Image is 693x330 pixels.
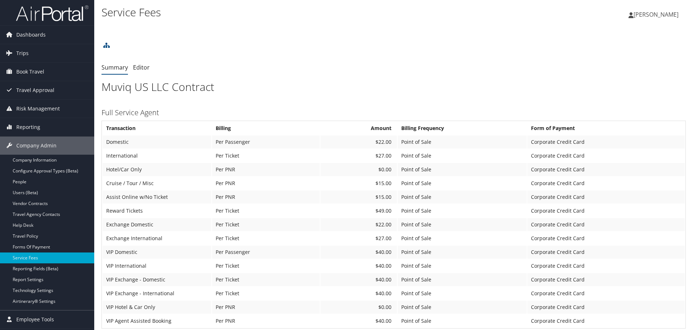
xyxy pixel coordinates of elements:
[16,137,57,155] span: Company Admin
[103,218,211,231] td: Exchange Domestic
[527,301,685,314] td: Corporate Credit Card
[398,218,527,231] td: Point of Sale
[16,100,60,118] span: Risk Management
[16,44,29,62] span: Trips
[212,301,320,314] td: Per PNR
[101,63,128,71] a: Summary
[320,149,397,162] td: $27.00
[16,63,44,81] span: Book Travel
[527,314,685,327] td: Corporate Credit Card
[527,163,685,176] td: Corporate Credit Card
[212,273,320,286] td: Per Ticket
[398,246,527,259] td: Point of Sale
[212,314,320,327] td: Per PNR
[103,259,211,272] td: VIP International
[527,218,685,231] td: Corporate Credit Card
[101,108,686,118] h3: Full Service Agent
[212,287,320,300] td: Per Ticket
[527,177,685,190] td: Corporate Credit Card
[320,246,397,259] td: $40.00
[398,287,527,300] td: Point of Sale
[103,191,211,204] td: Assist Online w/No Ticket
[103,177,211,190] td: Cruise / Tour / Misc
[103,287,211,300] td: VIP Exchange - International
[320,259,397,272] td: $40.00
[320,218,397,231] td: $22.00
[16,310,54,329] span: Employee Tools
[527,259,685,272] td: Corporate Credit Card
[398,301,527,314] td: Point of Sale
[320,204,397,217] td: $49.00
[527,246,685,259] td: Corporate Credit Card
[320,273,397,286] td: $40.00
[320,177,397,190] td: $15.00
[320,232,397,245] td: $27.00
[320,314,397,327] td: $40.00
[398,314,527,327] td: Point of Sale
[398,259,527,272] td: Point of Sale
[320,301,397,314] td: $0.00
[212,122,320,135] th: Billing
[398,232,527,245] td: Point of Sale
[527,287,685,300] td: Corporate Credit Card
[103,314,211,327] td: VIP Agent Assisted Booking
[398,135,527,149] td: Point of Sale
[634,11,679,18] span: [PERSON_NAME]
[101,79,686,95] h1: Muviq US LLC Contract
[103,246,211,259] td: VIP Domestic
[212,163,320,176] td: Per PNR
[527,191,685,204] td: Corporate Credit Card
[212,246,320,259] td: Per Passenger
[103,122,211,135] th: Transaction
[398,122,527,135] th: Billing Frequency
[212,135,320,149] td: Per Passenger
[398,204,527,217] td: Point of Sale
[103,149,211,162] td: International
[527,273,685,286] td: Corporate Credit Card
[16,81,54,99] span: Travel Approval
[320,135,397,149] td: $22.00
[212,204,320,217] td: Per Ticket
[320,163,397,176] td: $0.00
[103,204,211,217] td: Reward Tickets
[212,259,320,272] td: Per Ticket
[628,4,686,25] a: [PERSON_NAME]
[103,163,211,176] td: Hotel/Car Only
[212,177,320,190] td: Per PNR
[212,191,320,204] td: Per PNR
[212,232,320,245] td: Per Ticket
[101,5,491,20] h1: Service Fees
[16,5,88,22] img: airportal-logo.png
[212,218,320,231] td: Per Ticket
[212,149,320,162] td: Per Ticket
[320,191,397,204] td: $15.00
[398,177,527,190] td: Point of Sale
[527,122,685,135] th: Form of Payment
[103,273,211,286] td: VIP Exchange - Domestic
[16,26,46,44] span: Dashboards
[398,273,527,286] td: Point of Sale
[398,191,527,204] td: Point of Sale
[398,149,527,162] td: Point of Sale
[527,232,685,245] td: Corporate Credit Card
[16,118,40,136] span: Reporting
[527,135,685,149] td: Corporate Credit Card
[133,63,150,71] a: Editor
[103,232,211,245] td: Exchange International
[527,204,685,217] td: Corporate Credit Card
[320,122,397,135] th: Amount
[398,163,527,176] td: Point of Sale
[527,149,685,162] td: Corporate Credit Card
[103,301,211,314] td: VIP Hotel & Car Only
[103,135,211,149] td: Domestic
[320,287,397,300] td: $40.00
